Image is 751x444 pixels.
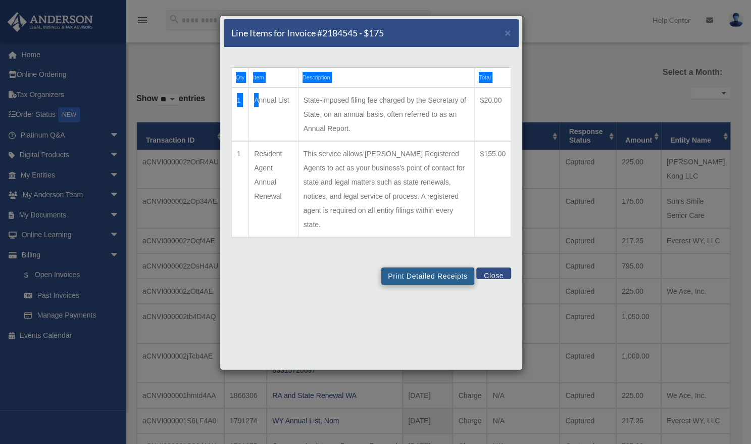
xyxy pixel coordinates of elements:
[249,68,298,88] th: Item
[298,68,475,88] th: Description
[249,87,298,141] td: Annual List
[298,87,475,141] td: State-imposed filing fee charged by the Secretary of State, on an annual basis, often referred to...
[232,141,249,237] td: 1
[232,68,249,88] th: Qty
[475,87,511,141] td: $20.00
[505,27,511,38] span: ×
[381,268,474,285] button: Print Detailed Receipts
[505,27,511,38] button: Close
[249,141,298,237] td: Resident Agent Annual Renewal
[232,87,249,141] td: 1
[475,141,511,237] td: $155.00
[298,141,475,237] td: This service allows [PERSON_NAME] Registered Agents to act as your business's point of contact fo...
[476,268,511,279] button: Close
[475,68,511,88] th: Total
[231,27,384,39] h5: Line Items for Invoice #2184545 - $175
